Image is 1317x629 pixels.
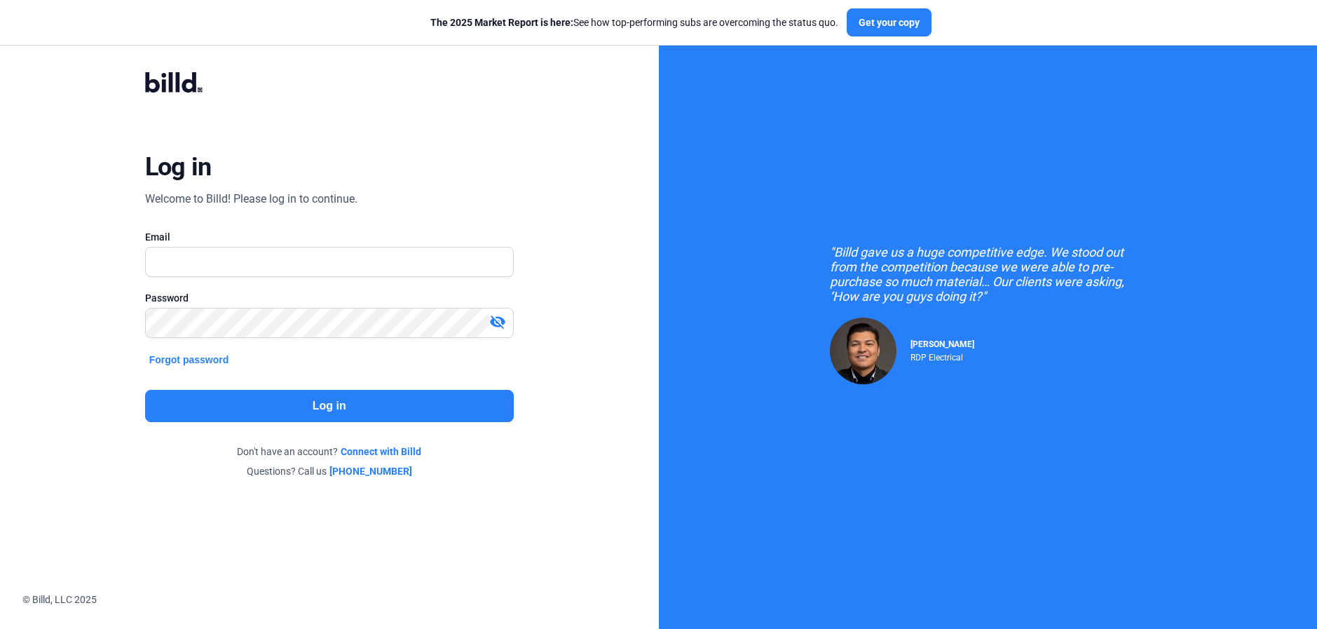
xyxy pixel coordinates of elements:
[830,245,1145,304] div: "Billd gave us a huge competitive edge. We stood out from the competition because we were able to...
[145,352,233,367] button: Forgot password
[329,464,412,478] a: [PHONE_NUMBER]
[847,8,932,36] button: Get your copy
[430,17,573,28] span: The 2025 Market Report is here:
[145,230,514,244] div: Email
[145,151,212,182] div: Log in
[145,464,514,478] div: Questions? Call us
[145,191,357,208] div: Welcome to Billd! Please log in to continue.
[145,291,514,305] div: Password
[145,390,514,422] button: Log in
[430,15,838,29] div: See how top-performing subs are overcoming the status quo.
[341,445,421,459] a: Connect with Billd
[830,318,896,384] img: Raul Pacheco
[910,349,974,363] div: RDP Electrical
[489,313,506,330] mat-icon: visibility_off
[145,445,514,459] div: Don't have an account?
[910,339,974,349] span: [PERSON_NAME]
